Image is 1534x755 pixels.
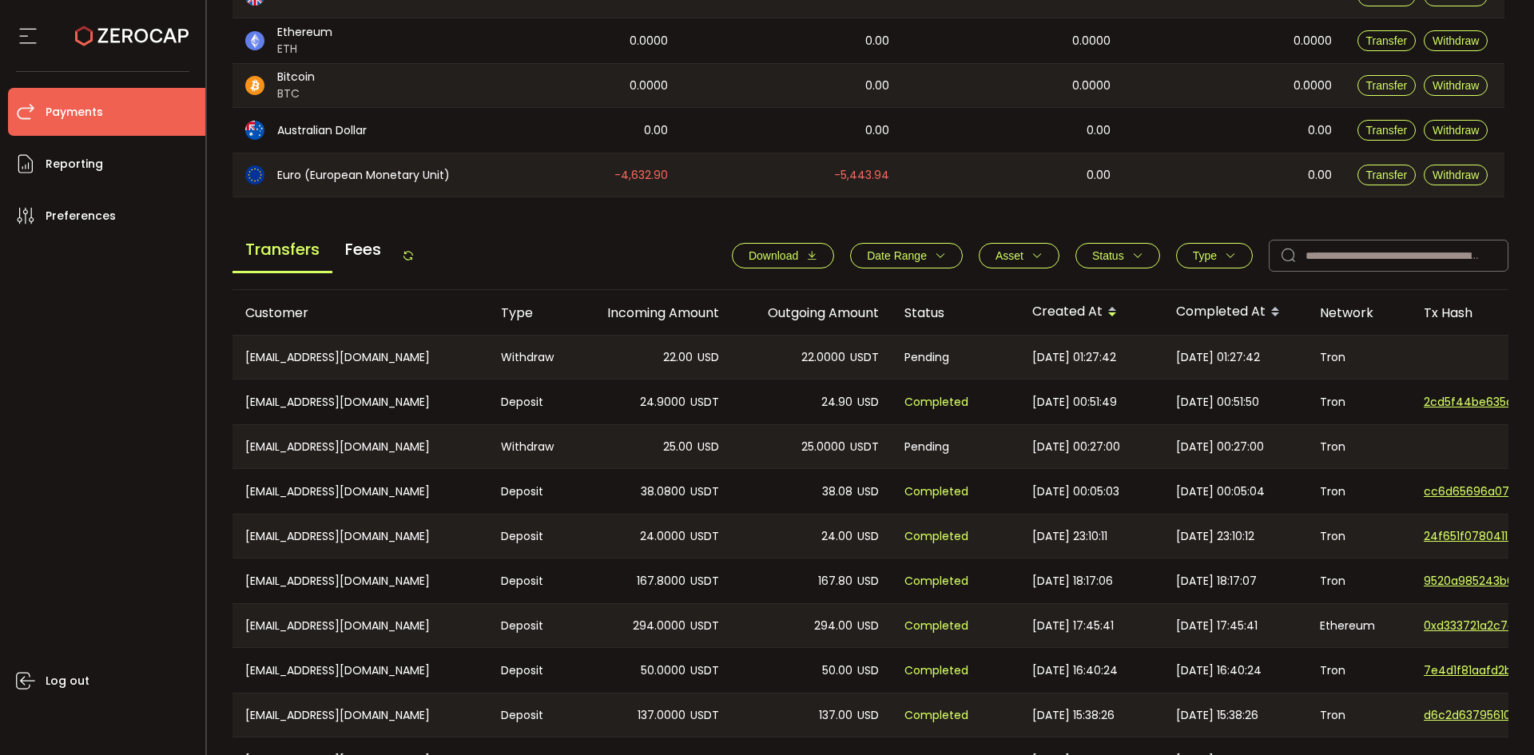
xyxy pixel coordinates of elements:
[690,706,719,725] span: USDT
[1308,121,1332,140] span: 0.00
[232,693,488,737] div: [EMAIL_ADDRESS][DOMAIN_NAME]
[904,393,968,411] span: Completed
[1307,469,1411,514] div: Tron
[1308,166,1332,185] span: 0.00
[1307,515,1411,558] div: Tron
[801,438,845,456] span: 25.0000
[245,165,264,185] img: eur_portfolio.svg
[1357,75,1417,96] button: Transfer
[1032,572,1113,590] span: [DATE] 18:17:06
[277,24,332,41] span: Ethereum
[1019,299,1163,326] div: Created At
[1433,124,1479,137] span: Withdraw
[1307,648,1411,693] div: Tron
[1072,32,1111,50] span: 0.0000
[232,336,488,379] div: [EMAIL_ADDRESS][DOMAIN_NAME]
[697,438,719,456] span: USD
[904,572,968,590] span: Completed
[821,527,852,546] span: 24.00
[46,670,89,693] span: Log out
[232,425,488,468] div: [EMAIL_ADDRESS][DOMAIN_NAME]
[749,249,798,262] span: Download
[232,558,488,603] div: [EMAIL_ADDRESS][DOMAIN_NAME]
[488,336,572,379] div: Withdraw
[865,32,889,50] span: 0.00
[232,469,488,514] div: [EMAIL_ADDRESS][DOMAIN_NAME]
[1454,678,1534,755] iframe: Chat Widget
[46,101,103,124] span: Payments
[1307,425,1411,468] div: Tron
[857,706,879,725] span: USD
[46,153,103,176] span: Reporting
[1032,662,1118,680] span: [DATE] 16:40:24
[1072,77,1111,95] span: 0.0000
[488,604,572,647] div: Deposit
[1366,34,1408,47] span: Transfer
[904,438,949,456] span: Pending
[614,166,668,185] span: -4,632.90
[1357,30,1417,51] button: Transfer
[1176,527,1254,546] span: [DATE] 23:10:12
[1357,165,1417,185] button: Transfer
[633,617,686,635] span: 294.0000
[488,304,572,322] div: Type
[1424,165,1488,185] button: Withdraw
[857,572,879,590] span: USD
[801,348,845,367] span: 22.0000
[630,32,668,50] span: 0.0000
[1032,483,1119,501] span: [DATE] 00:05:03
[996,249,1023,262] span: Asset
[818,572,852,590] span: 167.80
[1366,169,1408,181] span: Transfer
[904,527,968,546] span: Completed
[232,515,488,558] div: [EMAIL_ADDRESS][DOMAIN_NAME]
[277,85,315,102] span: BTC
[1092,249,1124,262] span: Status
[904,706,968,725] span: Completed
[1307,693,1411,737] div: Tron
[1032,348,1116,367] span: [DATE] 01:27:42
[488,648,572,693] div: Deposit
[637,572,686,590] span: 167.8000
[1176,243,1253,268] button: Type
[814,617,852,635] span: 294.00
[822,483,852,501] span: 38.08
[1176,348,1260,367] span: [DATE] 01:27:42
[1032,617,1114,635] span: [DATE] 17:45:41
[850,438,879,456] span: USDT
[488,379,572,424] div: Deposit
[857,527,879,546] span: USD
[690,617,719,635] span: USDT
[1087,166,1111,185] span: 0.00
[732,243,834,268] button: Download
[690,393,719,411] span: USDT
[904,483,968,501] span: Completed
[488,693,572,737] div: Deposit
[277,41,332,58] span: ETH
[690,527,719,546] span: USDT
[732,304,892,322] div: Outgoing Amount
[850,243,963,268] button: Date Range
[1032,527,1107,546] span: [DATE] 23:10:11
[1193,249,1217,262] span: Type
[1176,483,1265,501] span: [DATE] 00:05:04
[857,483,879,501] span: USD
[572,304,732,322] div: Incoming Amount
[1424,75,1488,96] button: Withdraw
[690,483,719,501] span: USDT
[640,393,686,411] span: 24.9000
[1433,169,1479,181] span: Withdraw
[1087,121,1111,140] span: 0.00
[867,249,927,262] span: Date Range
[1294,77,1332,95] span: 0.0000
[1433,79,1479,92] span: Withdraw
[663,348,693,367] span: 22.00
[1366,79,1408,92] span: Transfer
[641,662,686,680] span: 50.0000
[857,617,879,635] span: USD
[1307,379,1411,424] div: Tron
[488,558,572,603] div: Deposit
[1433,34,1479,47] span: Withdraw
[865,77,889,95] span: 0.00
